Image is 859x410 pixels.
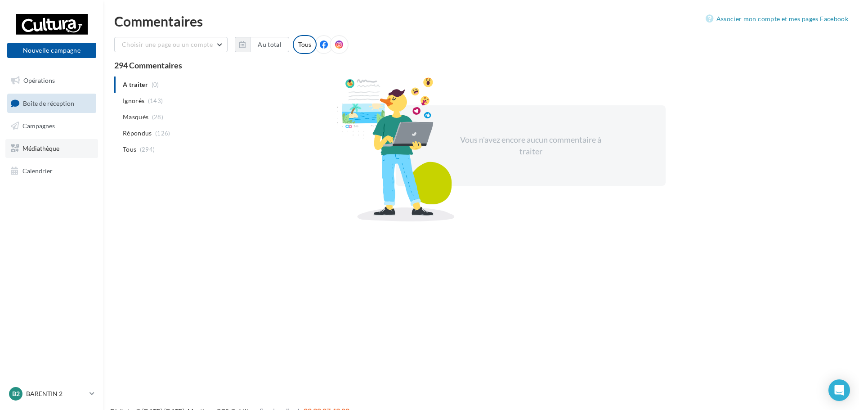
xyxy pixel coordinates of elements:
span: Choisir une page ou un compte [122,41,213,48]
span: B2 [12,389,20,398]
span: Calendrier [22,167,53,174]
a: Campagnes [5,117,98,135]
button: Choisir une page ou un compte [114,37,228,52]
a: Opérations [5,71,98,90]
span: (126) [155,130,170,137]
button: Au total [235,37,289,52]
a: Associer mon compte et mes pages Facebook [706,14,848,24]
span: Boîte de réception [23,99,74,107]
span: Tous [123,145,136,154]
a: Calendrier [5,162,98,180]
a: Médiathèque [5,139,98,158]
span: Opérations [23,77,55,84]
span: (143) [148,97,163,104]
span: Ignorés [123,96,144,105]
a: B2 BARENTIN 2 [7,385,96,402]
div: Vous n'avez encore aucun commentaire à traiter [453,134,608,157]
span: Répondus [123,129,152,138]
div: Commentaires [114,14,848,28]
div: Tous [293,35,317,54]
div: 294 Commentaires [114,61,848,69]
button: Nouvelle campagne [7,43,96,58]
span: Médiathèque [22,144,59,152]
button: Au total [250,37,289,52]
span: (294) [140,146,155,153]
a: Boîte de réception [5,94,98,113]
span: (28) [152,113,163,121]
div: Open Intercom Messenger [828,379,850,401]
span: Campagnes [22,122,55,130]
p: BARENTIN 2 [26,389,86,398]
span: Masqués [123,113,148,122]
